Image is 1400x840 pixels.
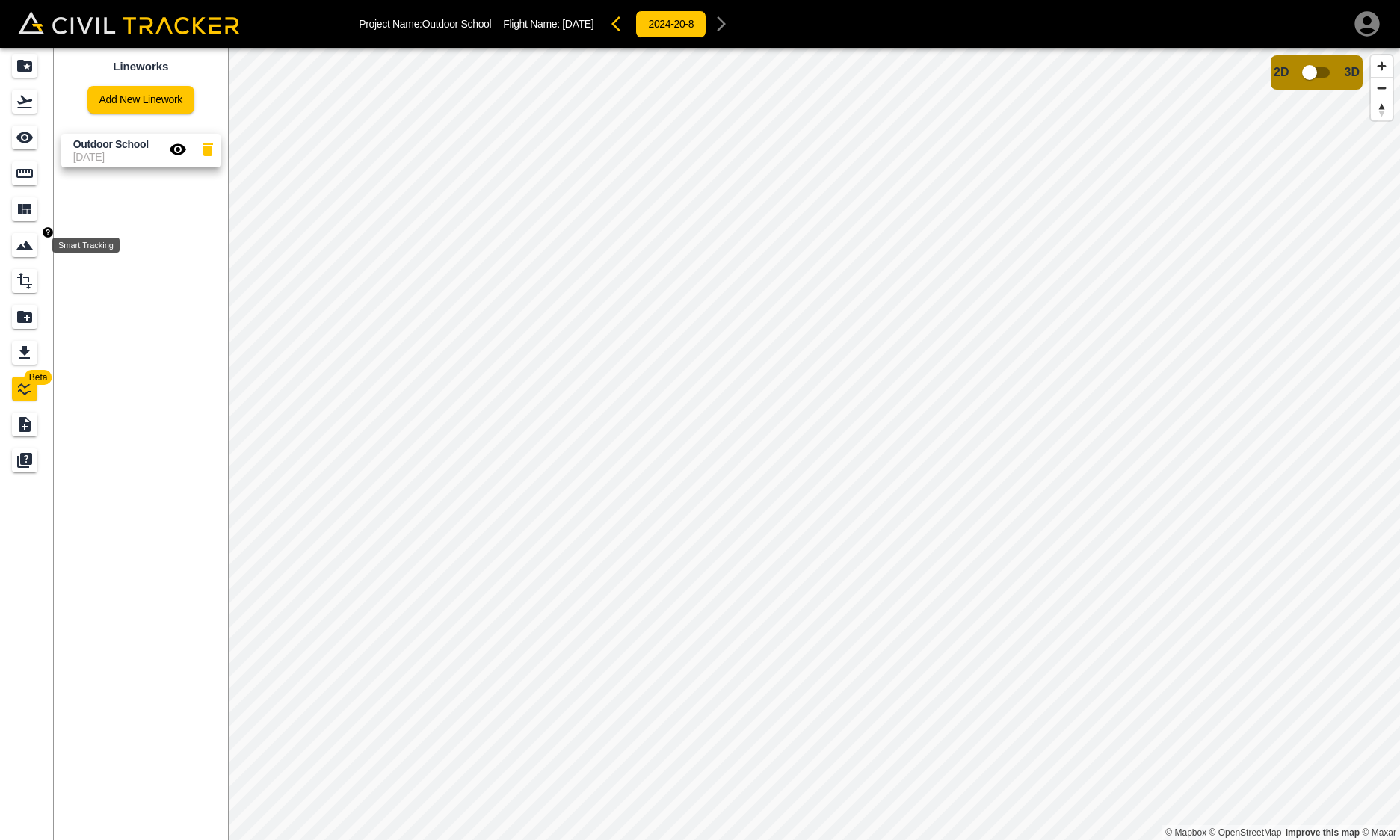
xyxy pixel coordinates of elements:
[503,18,593,30] p: Flight Name:
[1274,66,1289,79] span: 2D
[1371,77,1393,99] button: Zoom out
[1362,827,1396,838] a: Maxar
[1371,99,1393,120] button: Reset bearing to north
[562,18,593,30] span: [DATE]
[359,18,491,30] p: Project Name: Outdoor School
[1209,827,1282,838] a: OpenStreetMap
[635,10,706,38] button: 2024-20-8
[52,238,120,253] div: Smart Tracking
[228,48,1400,840] canvas: Map
[18,11,239,34] img: Civil Tracker
[1286,827,1360,838] a: Map feedback
[1371,55,1393,77] button: Zoom in
[1345,66,1360,79] span: 3D
[1165,827,1206,838] a: Mapbox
